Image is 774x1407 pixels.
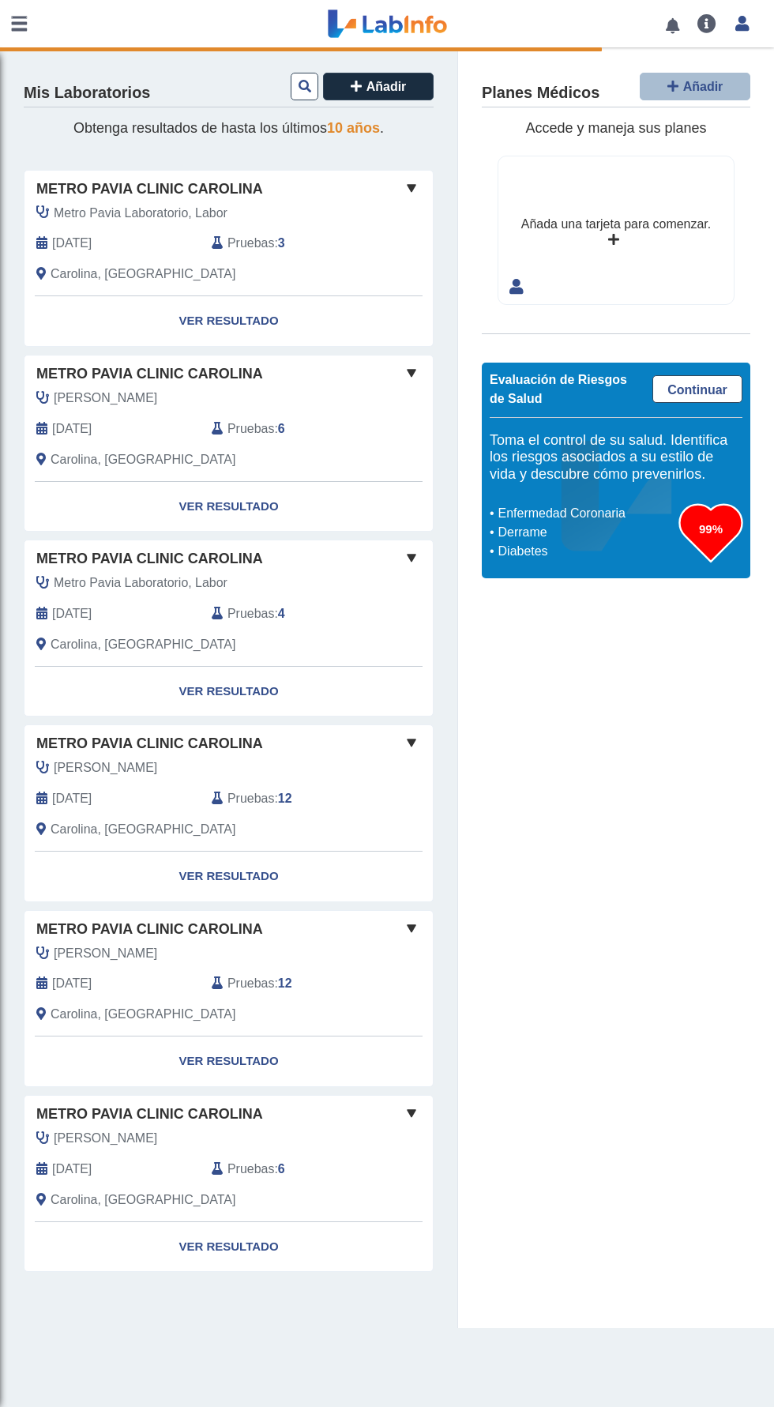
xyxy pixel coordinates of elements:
[667,383,727,397] span: Continuar
[227,234,274,253] span: Pruebas
[52,1160,92,1179] span: 2024-07-17
[52,234,92,253] span: 2025-08-27
[200,789,375,808] div: :
[51,1005,235,1024] span: Carolina, PR
[24,1036,433,1086] a: Ver Resultado
[24,1222,433,1272] a: Ver Resultado
[24,296,433,346] a: Ver Resultado
[490,373,627,405] span: Evaluación de Riesgos de Salud
[51,1191,235,1209] span: Carolina, PR
[24,852,433,901] a: Ver Resultado
[200,419,375,438] div: :
[24,84,150,103] h4: Mis Laboratorios
[323,73,434,100] button: Añadir
[36,363,263,385] span: Metro Pavia Clinic Carolina
[683,80,723,93] span: Añadir
[51,820,235,839] span: Carolina, PR
[54,944,157,963] span: Almonte, Cesar
[36,733,263,754] span: Metro Pavia Clinic Carolina
[278,607,285,620] b: 4
[36,548,263,570] span: Metro Pavia Clinic Carolina
[521,215,711,234] div: Añada una tarjeta para comenzar.
[200,234,375,253] div: :
[52,974,92,993] span: 2025-02-17
[278,1162,285,1176] b: 6
[200,974,375,993] div: :
[54,204,227,223] span: Metro Pavia Laboratorio, Labor
[54,758,157,777] span: Almonte, Cesar
[200,1160,375,1179] div: :
[51,450,235,469] span: Carolina, PR
[54,574,227,593] span: Metro Pavia Laboratorio, Labor
[366,80,407,93] span: Añadir
[633,1345,757,1390] iframe: Help widget launcher
[36,1104,263,1125] span: Metro Pavia Clinic Carolina
[679,519,742,539] h3: 99%
[227,1160,274,1179] span: Pruebas
[73,120,384,136] span: Obtenga resultados de hasta los últimos .
[490,432,742,483] h5: Toma el control de su salud. Identifica los riesgos asociados a su estilo de vida y descubre cómo...
[278,236,285,250] b: 3
[227,419,274,438] span: Pruebas
[278,976,292,990] b: 12
[494,542,679,561] li: Diabetes
[227,604,274,623] span: Pruebas
[278,792,292,805] b: 12
[525,120,706,136] span: Accede y maneja sus planes
[52,789,92,808] span: 2025-06-27
[36,179,263,200] span: Metro Pavia Clinic Carolina
[652,375,742,403] a: Continuar
[52,604,92,623] span: 2025-07-31
[36,919,263,940] span: Metro Pavia Clinic Carolina
[640,73,750,100] button: Añadir
[54,389,157,408] span: Figueroa Rivera, Antonio
[227,974,274,993] span: Pruebas
[494,504,679,523] li: Enfermedad Coronaria
[52,419,92,438] span: 2025-08-01
[327,120,380,136] span: 10 años
[278,422,285,435] b: 6
[54,1129,157,1148] span: Figueroa Rivera, Antonio
[494,523,679,542] li: Derrame
[482,84,599,103] h4: Planes Médicos
[227,789,274,808] span: Pruebas
[51,635,235,654] span: Carolina, PR
[24,667,433,717] a: Ver Resultado
[24,482,433,532] a: Ver Resultado
[200,604,375,623] div: :
[51,265,235,284] span: Carolina, PR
